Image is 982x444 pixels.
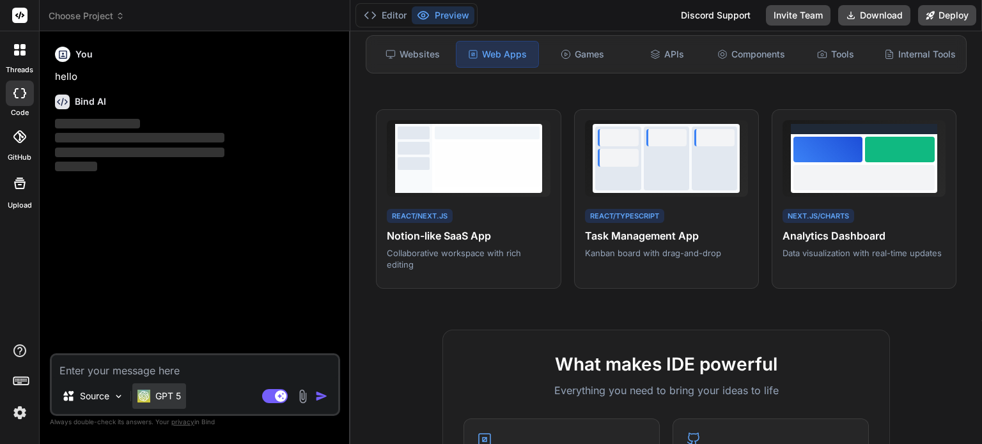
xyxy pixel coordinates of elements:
[55,148,224,157] span: ‌
[55,119,140,128] span: ‌
[371,41,453,68] div: Websites
[783,228,946,243] h4: Analytics Dashboard
[55,162,97,171] span: ‌
[11,107,29,118] label: code
[8,200,32,211] label: Upload
[49,10,125,22] span: Choose Project
[918,5,976,26] button: Deploy
[8,152,31,163] label: GitHub
[795,41,877,68] div: Tools
[710,41,792,68] div: Components
[6,65,33,75] label: threads
[75,95,106,108] h6: Bind AI
[55,70,338,84] p: hello
[315,390,328,402] img: icon
[137,390,150,402] img: GPT 5
[626,41,708,68] div: APIs
[9,402,31,424] img: settings
[783,209,854,224] div: Next.js/Charts
[387,209,453,224] div: React/Next.js
[80,390,109,402] p: Source
[766,5,830,26] button: Invite Team
[585,228,748,243] h4: Task Management App
[387,247,550,270] p: Collaborative workspace with rich editing
[50,416,340,428] p: Always double-check its answers. Your in Bind
[585,247,748,259] p: Kanban board with drag-and-drop
[155,390,181,402] p: GPT 5
[359,6,412,24] button: Editor
[456,41,539,68] div: Web Apps
[387,228,550,243] h4: Notion-like SaaS App
[295,389,310,404] img: attachment
[75,48,93,61] h6: You
[464,351,869,378] h2: What makes IDE powerful
[412,6,474,24] button: Preview
[542,41,623,68] div: Games
[464,383,869,398] p: Everything you need to bring your ideas to life
[55,133,224,142] span: ‌
[673,5,758,26] div: Discord Support
[879,41,961,68] div: Internal Tools
[838,5,910,26] button: Download
[113,391,124,402] img: Pick Models
[783,247,946,259] p: Data visualization with real-time updates
[585,209,664,224] div: React/TypeScript
[171,418,194,425] span: privacy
